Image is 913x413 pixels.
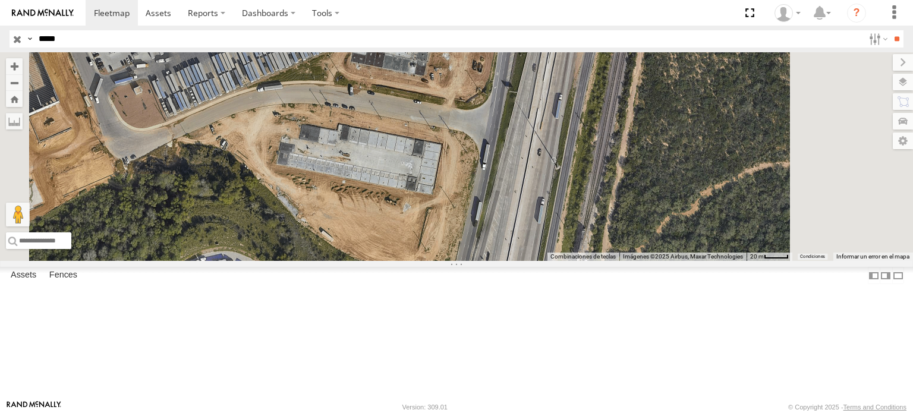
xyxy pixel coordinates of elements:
a: Informar un error en el mapa [836,253,909,260]
a: Terms and Conditions [843,403,906,411]
a: Visit our Website [7,401,61,413]
div: Version: 309.01 [402,403,448,411]
a: Condiciones (se abre en una nueva pestaña) [800,254,825,259]
div: © Copyright 2025 - [788,403,906,411]
label: Dock Summary Table to the Left [868,267,880,284]
button: Escala del mapa: 20 m por 38 píxeles [747,253,792,261]
label: Assets [5,267,42,284]
label: Search Filter Options [864,30,890,48]
label: Search Query [25,30,34,48]
label: Map Settings [893,133,913,149]
span: 20 m [750,253,764,260]
label: Measure [6,113,23,130]
img: rand-logo.svg [12,9,74,17]
label: Dock Summary Table to the Right [880,267,892,284]
div: Edgar Vargas [770,4,805,22]
i: ? [847,4,866,23]
label: Fences [43,267,83,284]
button: Zoom out [6,74,23,91]
label: Hide Summary Table [892,267,904,284]
button: Zoom Home [6,91,23,107]
button: Zoom in [6,58,23,74]
button: Arrastra el hombrecito naranja al mapa para abrir Street View [6,203,30,226]
span: Imágenes ©2025 Airbus, Maxar Technologies [623,253,743,260]
button: Combinaciones de teclas [550,253,616,261]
